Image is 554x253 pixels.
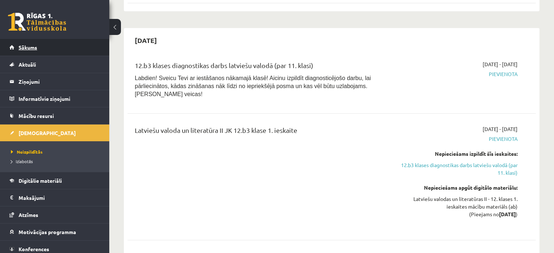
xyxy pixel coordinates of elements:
span: [DATE] - [DATE] [483,60,518,68]
span: [DEMOGRAPHIC_DATA] [19,130,76,136]
span: Izlabotās [11,158,33,164]
a: Informatīvie ziņojumi [9,90,100,107]
div: Nepieciešams apgūt digitālo materiālu: [397,184,518,191]
legend: Maksājumi [19,189,100,206]
a: Izlabotās [11,158,102,165]
span: Sākums [19,44,37,51]
h2: [DATE] [127,32,164,49]
a: Digitālie materiāli [9,172,100,189]
div: 12.b3 klases diagnostikas darbs latviešu valodā (par 11. klasi) [135,60,386,74]
div: Latviešu valodas un literatūras II - 12. klases 1. ieskaites mācību materiāls (ab) (Pieejams no ) [397,195,518,218]
div: Latviešu valoda un literatūra II JK 12.b3 klase 1. ieskaite [135,125,386,139]
span: Labdien! Sveicu Tevi ar iestāšanos nākamajā klasē! Aicinu izpildīt diagnosticējošo darbu, lai pār... [135,75,371,97]
a: 12.b3 klases diagnostikas darbs latviešu valodā (par 11. klasi) [397,161,518,177]
a: Atzīmes [9,206,100,223]
a: Neizpildītās [11,149,102,155]
a: Sākums [9,39,100,56]
span: Pievienota [397,135,518,143]
span: Atzīmes [19,212,38,218]
span: Digitālie materiāli [19,177,62,184]
span: Neizpildītās [11,149,43,155]
strong: [DATE] [499,211,516,217]
div: Nepieciešams izpildīt šīs ieskaites: [397,150,518,158]
a: [DEMOGRAPHIC_DATA] [9,124,100,141]
span: Pievienota [397,70,518,78]
span: Konferences [19,246,49,252]
span: Mācību resursi [19,112,54,119]
a: Motivācijas programma [9,224,100,240]
a: Maksājumi [9,189,100,206]
a: Rīgas 1. Tālmācības vidusskola [8,13,66,31]
a: Ziņojumi [9,73,100,90]
span: Motivācijas programma [19,229,76,235]
a: Aktuāli [9,56,100,73]
a: Mācību resursi [9,107,100,124]
legend: Ziņojumi [19,73,100,90]
span: [DATE] - [DATE] [483,125,518,133]
span: Aktuāli [19,61,36,68]
legend: Informatīvie ziņojumi [19,90,100,107]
